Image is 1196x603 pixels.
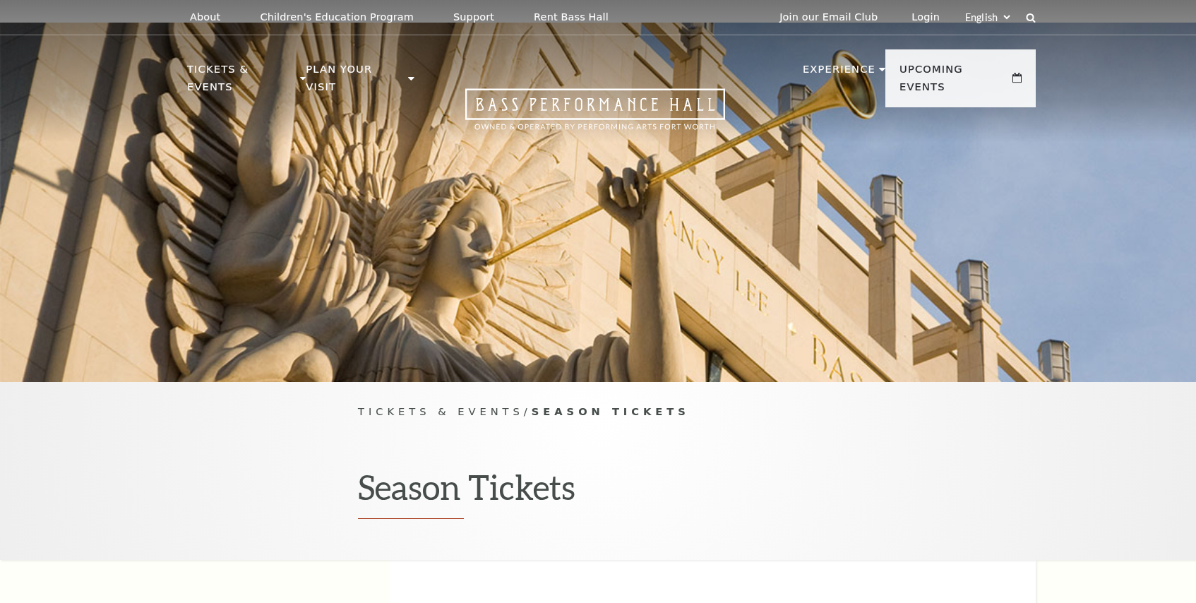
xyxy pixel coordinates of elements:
[358,467,838,519] h1: Season Tickets
[453,11,494,23] p: Support
[358,403,838,421] p: /
[899,61,1009,104] p: Upcoming Events
[532,405,690,417] span: Season Tickets
[803,61,875,86] p: Experience
[962,11,1012,24] select: Select:
[187,61,297,104] p: Tickets & Events
[190,11,220,23] p: About
[306,61,405,104] p: Plan Your Visit
[534,11,609,23] p: Rent Bass Hall
[358,405,524,417] span: Tickets & Events
[260,11,414,23] p: Children's Education Program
